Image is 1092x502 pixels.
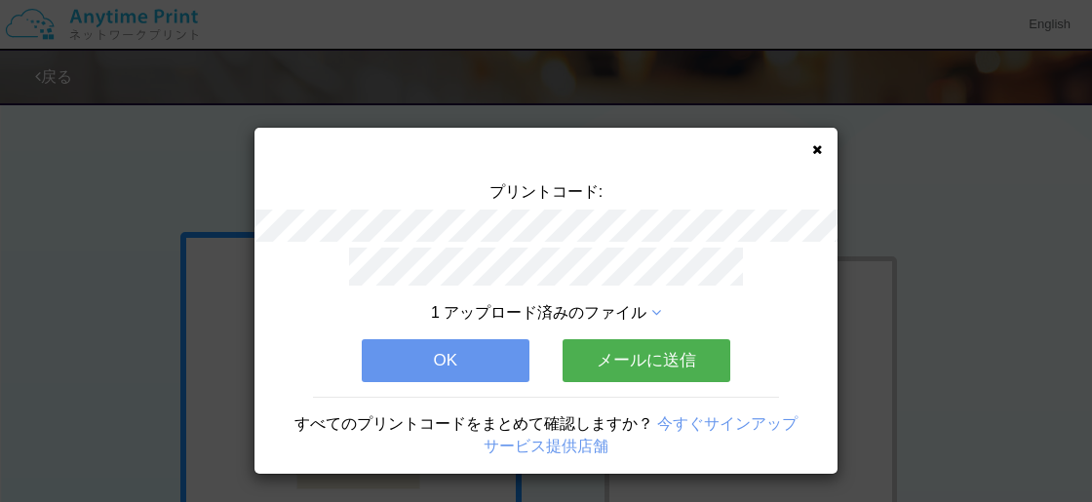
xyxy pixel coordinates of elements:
span: プリントコード: [489,183,603,200]
a: 今すぐサインアップ [657,415,798,432]
button: OK [362,339,529,382]
a: サービス提供店舗 [484,438,608,454]
span: 1 アップロード済みのファイル [431,304,646,321]
span: すべてのプリントコードをまとめて確認しますか？ [294,415,653,432]
button: メールに送信 [563,339,730,382]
